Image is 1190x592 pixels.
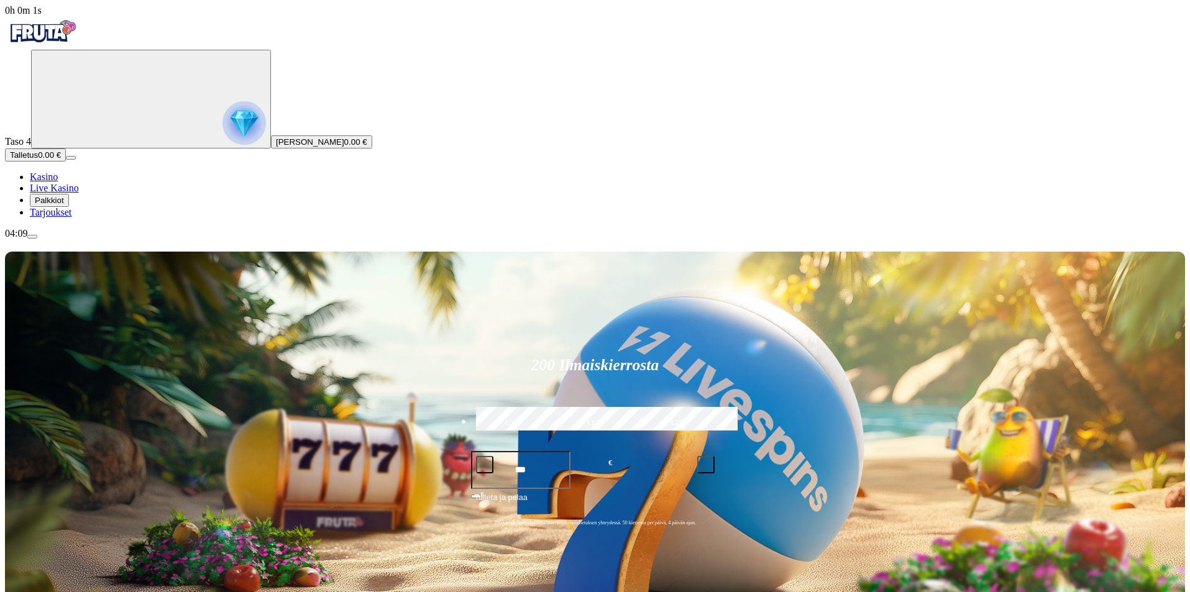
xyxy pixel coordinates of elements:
[640,405,717,441] label: €250
[30,183,79,193] a: Live Kasino
[481,490,485,498] span: €
[697,456,715,473] button: plus icon
[31,50,271,148] button: reward progress
[35,196,64,205] span: Palkkiot
[38,150,61,160] span: 0.00 €
[30,171,58,182] a: Kasino
[608,457,612,469] span: €
[5,228,27,239] span: 04:09
[30,207,71,217] a: Tarjoukset
[222,101,266,145] img: reward progress
[556,405,633,441] label: €150
[344,137,367,147] span: 0.00 €
[27,235,37,239] button: menu
[471,491,720,514] button: Talleta ja pelaa
[5,171,1185,218] nav: Main menu
[66,156,76,160] button: menu
[5,148,66,162] button: Talletusplus icon0.00 €
[30,194,69,207] button: Palkkiot
[271,135,372,148] button: [PERSON_NAME]0.00 €
[5,5,42,16] span: user session time
[5,16,1185,218] nav: Primary
[473,405,550,441] label: €50
[276,137,344,147] span: [PERSON_NAME]
[5,39,80,49] a: Fruta
[475,491,528,514] span: Talleta ja pelaa
[476,456,493,473] button: minus icon
[10,150,38,160] span: Talletus
[5,136,31,147] span: Taso 4
[5,16,80,47] img: Fruta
